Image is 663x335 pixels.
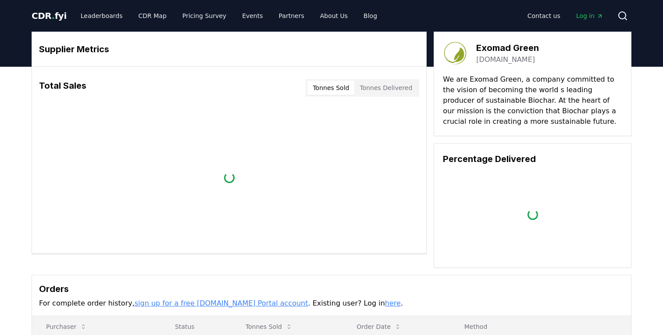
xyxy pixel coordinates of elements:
[32,11,67,21] span: CDR fyi
[476,54,535,65] a: [DOMAIN_NAME]
[457,322,624,331] p: Method
[74,8,384,24] nav: Main
[354,81,417,95] button: Tonnes Delivered
[520,8,610,24] nav: Main
[39,79,86,97] h3: Total Sales
[132,8,174,24] a: CDR Map
[443,152,622,166] h3: Percentage Delivered
[443,74,622,127] p: We are Exomad Green, a company committed to the vision of becoming the world s leading producer o...
[356,8,384,24] a: Blog
[385,299,401,307] a: here
[520,8,567,24] a: Contact us
[307,81,354,95] button: Tonnes Sold
[272,8,311,24] a: Partners
[32,10,67,22] a: CDR.fyi
[135,299,308,307] a: sign up for a free [DOMAIN_NAME] Portal account
[175,8,233,24] a: Pricing Survey
[224,173,235,183] div: loading
[313,8,355,24] a: About Us
[569,8,610,24] a: Log in
[235,8,270,24] a: Events
[576,11,603,20] span: Log in
[528,209,538,220] div: loading
[74,8,130,24] a: Leaderboards
[52,11,55,21] span: .
[476,41,539,54] h3: Exomad Green
[168,322,225,331] p: Status
[39,43,419,56] h3: Supplier Metrics
[39,298,624,309] p: For complete order history, . Existing user? Log in .
[443,41,467,65] img: Exomad Green-logo
[39,282,624,295] h3: Orders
